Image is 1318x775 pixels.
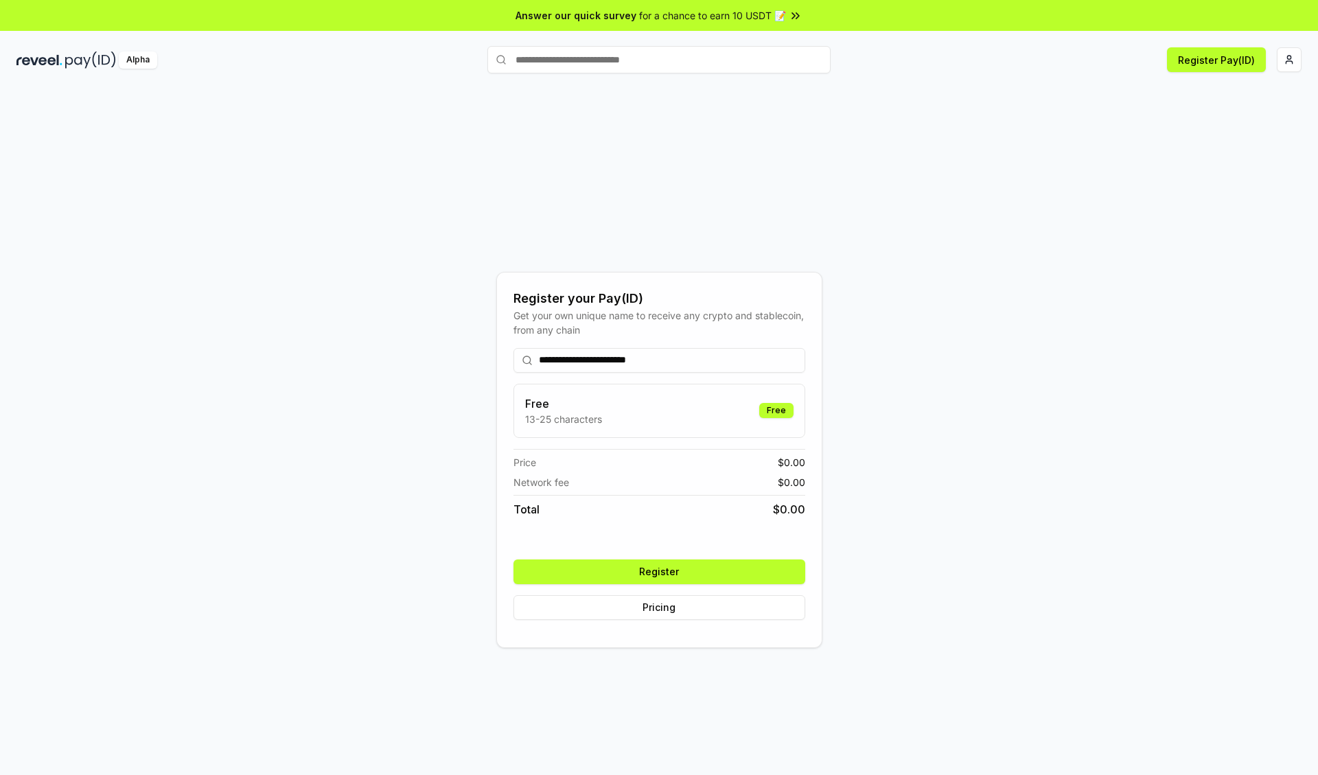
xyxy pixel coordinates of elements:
[513,475,569,489] span: Network fee
[513,559,805,584] button: Register
[119,51,157,69] div: Alpha
[525,395,602,412] h3: Free
[513,501,540,518] span: Total
[513,289,805,308] div: Register your Pay(ID)
[1167,47,1266,72] button: Register Pay(ID)
[773,501,805,518] span: $ 0.00
[513,455,536,470] span: Price
[16,51,62,69] img: reveel_dark
[778,475,805,489] span: $ 0.00
[639,8,786,23] span: for a chance to earn 10 USDT 📝
[65,51,116,69] img: pay_id
[513,595,805,620] button: Pricing
[778,455,805,470] span: $ 0.00
[513,308,805,337] div: Get your own unique name to receive any crypto and stablecoin, from any chain
[759,403,794,418] div: Free
[516,8,636,23] span: Answer our quick survey
[525,412,602,426] p: 13-25 characters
